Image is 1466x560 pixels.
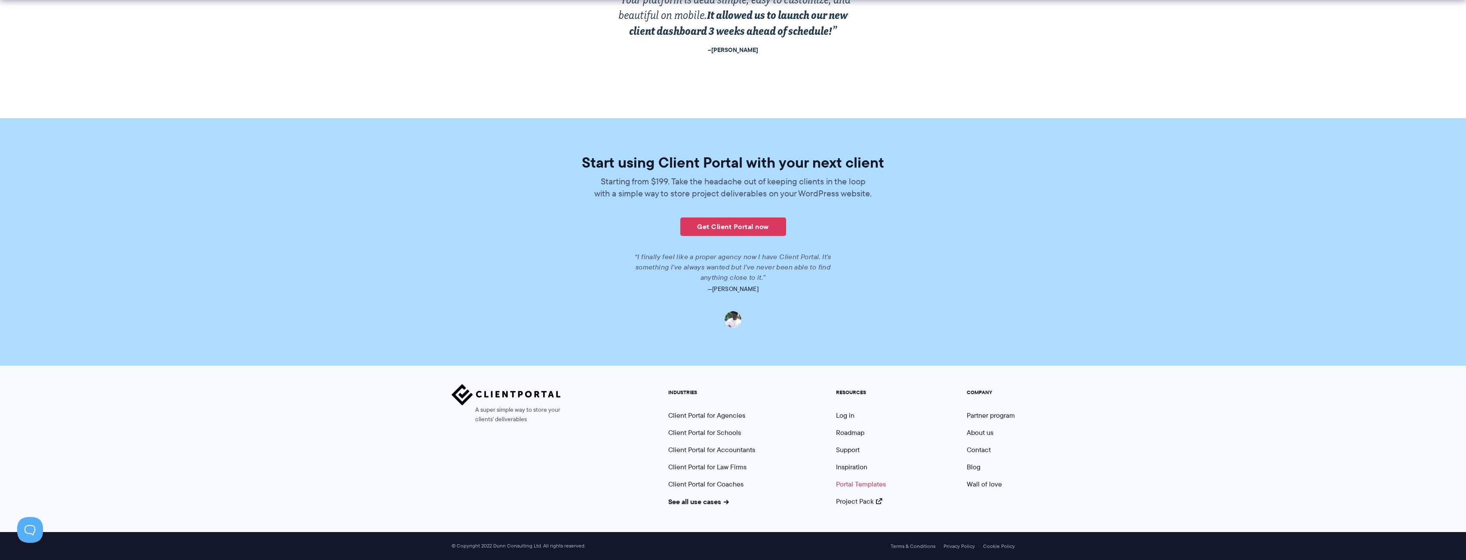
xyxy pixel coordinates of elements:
iframe: Toggle Customer Support [17,517,43,543]
a: Client Portal for Accountants [668,445,755,455]
h5: INDUSTRIES [668,389,755,395]
a: Client Portal for Coaches [668,479,744,489]
a: Client Portal for Schools [668,428,741,438]
a: Portal Templates [836,479,886,489]
span: © Copyright 2022 Dunn Consulting Ltd. All rights reserved. [447,543,590,549]
a: Log in [836,410,854,420]
a: About us [967,428,993,438]
a: Cookie Policy [983,543,1015,549]
h5: COMPANY [967,389,1015,395]
a: Client Portal for Law Firms [668,462,747,472]
h5: RESOURCES [836,389,886,395]
a: See all use cases [668,496,729,507]
footer: –[PERSON_NAME] [609,45,858,55]
p: Starting from $199. Take the headache out of keeping clients in the loop with a simple way to sto... [593,175,873,199]
span: A super simple way to store your clients' deliverables [452,405,561,424]
a: Roadmap [836,428,864,438]
a: Blog [967,462,980,472]
a: Terms & Conditions [891,543,935,549]
strong: It allowed us to launch our new client dashboard 3 weeks ahead of schedule!” [629,8,848,37]
a: Inspiration [836,462,867,472]
a: Partner program [967,410,1015,420]
a: Client Portal for Agencies [668,410,745,420]
a: Contact [967,445,991,455]
p: “I finally feel like a proper agency now I have Client Portal. It’s something I’ve always wanted ... [624,252,843,283]
a: Wall of love [967,479,1002,489]
a: Privacy Policy [944,543,975,549]
h2: Start using Client Portal with your next client [492,155,974,170]
a: Support [836,445,860,455]
a: Project Pack [836,496,882,506]
a: Get Client Portal now [680,217,786,236]
p: —[PERSON_NAME] [492,283,974,295]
